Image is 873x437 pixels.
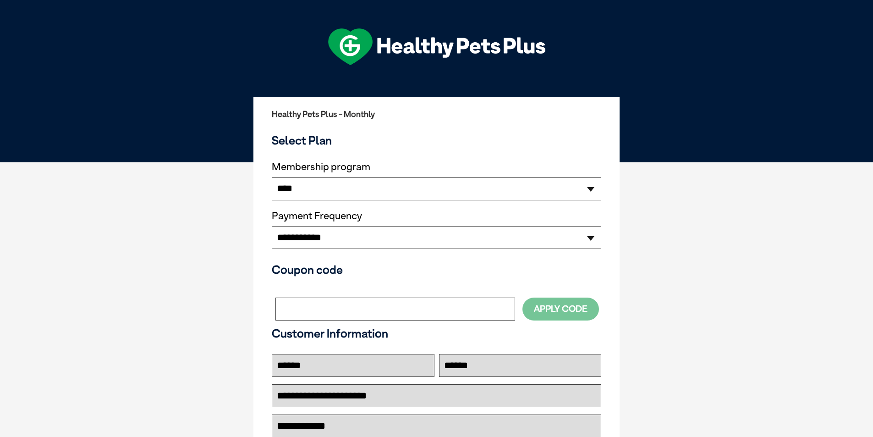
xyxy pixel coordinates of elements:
h3: Coupon code [272,263,601,277]
img: hpp-logo-landscape-green-white.png [328,28,545,65]
label: Payment Frequency [272,210,362,222]
h3: Select Plan [272,133,601,147]
h2: Healthy Pets Plus - Monthly [272,110,601,119]
button: Apply Code [522,298,599,320]
h3: Customer Information [272,326,601,340]
label: Membership program [272,161,601,173]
